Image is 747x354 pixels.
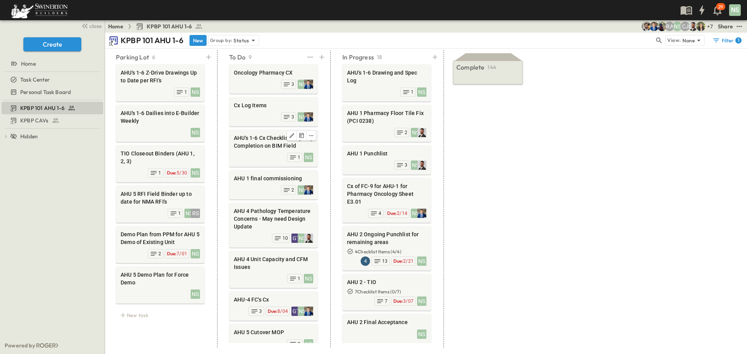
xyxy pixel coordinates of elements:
[191,168,200,178] div: NS
[9,2,69,18] img: 6c363589ada0b36f064d841b69d3a419a338230e66bb0a533688fa5cc3e9e735.png
[304,185,313,195] img: Profile Picture
[342,178,431,223] div: Cx of FC-9 for AHU-1 for Pharmacy Oncology Sheet E3.01NSProfile PictureDue:2/144
[177,170,187,176] span: 5/30
[291,307,301,316] div: GT
[304,234,313,243] img: Profile Picture
[2,103,102,113] a: KPBP 101 AHU 1-6
[298,234,307,243] div: NS
[20,76,50,84] span: Task Center
[229,64,318,94] div: Oncology Pharmacy CXNSProfile Picture3
[305,52,315,63] button: test
[158,170,161,176] span: 1
[304,153,313,162] div: NS
[298,154,300,160] span: 1
[121,35,183,46] p: KPBP 101 AHU 1-6
[712,37,742,44] div: Filter
[347,69,426,84] span: AHU's 1-6 Drawing and Spec Log
[304,339,313,349] div: NS
[184,209,194,218] div: NS
[487,63,496,71] p: 144
[667,36,681,45] p: View:
[184,89,187,95] span: 1
[20,133,38,140] span: Hidden
[393,298,403,304] span: Due:
[291,187,294,193] span: 2
[342,274,431,310] div: AHU 2 - TIO7Checklist Items (0/7)NSDue:3/077
[696,22,705,31] img: Jennifer Villalba (jennifer.villalba@swinerton.com)
[116,226,205,263] div: Demo Plan from PPM for AHU 5 Demo of Existing UnitNSDue:7/012
[2,115,102,126] a: KPBP CAVs
[304,307,313,316] img: Profile Picture
[411,160,420,170] div: NS
[649,22,659,31] img: Cameron Reiff (cameron.reiff@swinerton.com)
[2,87,102,98] a: Personal Task Board
[291,234,301,243] div: GT
[191,128,200,137] div: NS
[298,112,307,122] div: NS
[298,80,307,89] div: NS
[417,296,426,306] div: NS
[121,109,200,125] span: AHU's 1-6 Dailies into E-Builder Weekly
[116,185,205,223] div: AHU 5 RFI Field Binder up to date for NMA RFI'sNSRS1
[417,160,426,170] img: Profile Picture
[405,129,407,136] span: 2
[158,251,161,257] span: 2
[385,298,388,304] span: 7
[342,226,431,270] div: AHU 2 Ongoing Punchlist for remaining areas4Checklist Items (4/4)NSDue:2/21134
[347,182,426,206] span: Cx of FC-9 for AHU-1 for Pharmacy Oncology Sheet E3.01
[282,235,288,241] span: 10
[136,23,203,30] a: KPBP 101 AHU 1-6
[191,249,200,258] div: NS
[680,22,690,31] div: Camden Joko (camden.joko@swinerton.com)
[121,230,200,246] span: Demo Plan from PPM for AHU 5 Demo of Existing Unit
[657,22,666,31] img: Joshua Whisenant (josh@tryroger.com)
[665,22,674,31] div: Ronnie Artuz (ronnie.artuz@swinerton.com)
[304,112,313,122] img: Profile Picture
[2,74,102,85] a: Task Center
[23,37,81,51] button: Create
[259,308,262,314] span: 3
[298,307,307,316] div: NS
[121,271,200,286] span: AHU 5 Demo Plan for Force Demo
[121,69,200,84] span: AHU's 1-6 Z-Drive Drawings Up to Date per RFI's
[298,276,300,282] span: 1
[21,60,36,68] span: Home
[116,52,149,62] p: Parking Lot
[2,102,103,114] div: KPBP 101 AHU 1-6test
[729,4,741,16] div: NS
[210,37,232,44] p: Group by:
[738,37,739,44] h6: 1
[417,128,426,137] img: Profile Picture
[116,64,205,101] div: AHU's 1-6 Z-Drive Drawings Up to Date per RFI'sNS1
[178,210,181,216] span: 1
[108,23,207,30] nav: breadcrumbs
[393,258,403,264] span: Due:
[403,258,414,264] span: 2/21
[342,105,431,142] div: AHU 1 Pharmacy Floor Tile Fix (PCI 0238)NSProfile Picture2
[417,209,426,218] img: Profile Picture
[405,162,407,168] span: 3
[673,22,682,31] div: Nathan Saedi (nathan.saedi@swinerton.com)
[233,37,249,44] p: Status
[234,69,313,77] span: Oncology Pharmacy CX
[342,314,431,343] div: AHU 2 Final AcceptanceNS
[234,101,313,109] span: Cx Log Items
[287,131,297,140] button: Edit
[403,298,414,304] span: 3/07
[229,324,318,353] div: AHU 5 Cutover MOPNS2
[417,87,426,97] div: NS
[277,309,288,314] span: 8/04
[121,190,200,206] span: AHU 5 RFI Field Binder up to date for NMA RFI's
[234,255,313,271] span: AHU 4 Unit Capacity and CFM Issues
[718,23,733,30] div: Share
[347,278,426,286] span: AHU 2 - TIO
[304,274,313,283] div: NS
[234,328,313,336] span: AHU 5 Cutover MOP
[298,185,307,195] div: NS
[177,251,187,256] span: 7/01
[688,22,698,31] img: Ivan Hinojosa (ivan.hinojosa@swinerton.com)
[191,289,200,299] div: NS
[355,248,426,255] p: 4 Checklist Items ( 4 / 4 )
[642,22,651,31] img: Jonathan Martinez (jonathan.lara@swinerton.com)
[78,20,103,31] button: close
